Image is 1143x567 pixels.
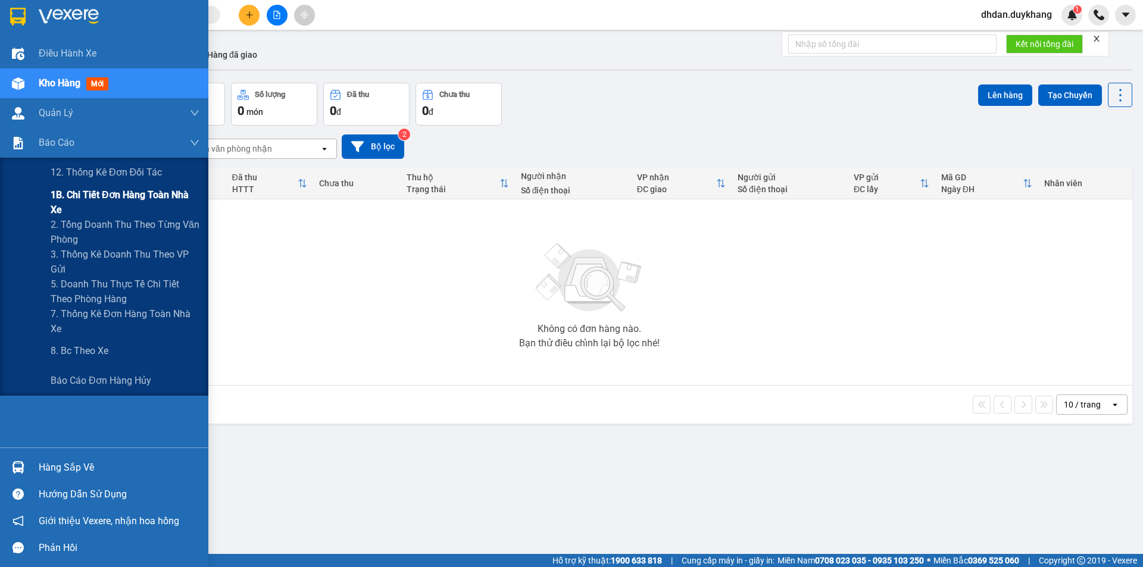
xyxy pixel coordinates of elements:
[39,459,199,477] div: Hàng sắp về
[39,135,74,150] span: Báo cáo
[13,488,24,500] span: question-circle
[439,90,470,99] div: Chưa thu
[552,554,662,567] span: Hỗ trợ kỹ thuật:
[407,184,499,194] div: Trạng thái
[336,107,341,117] span: đ
[538,324,641,334] div: Không có đơn hàng nào.
[330,104,336,118] span: 0
[226,168,314,199] th: Toggle SortBy
[1115,5,1136,26] button: caret-down
[854,184,920,194] div: ĐC lấy
[245,11,254,19] span: plus
[941,184,1023,194] div: Ngày ĐH
[190,143,272,155] div: Chọn văn phòng nhận
[342,134,404,159] button: Bộ lọc
[416,83,502,126] button: Chưa thu0đ
[255,90,285,99] div: Số lượng
[320,144,329,154] svg: open
[13,515,24,527] span: notification
[51,306,199,336] span: 7. Thống kê đơn hàng toàn nhà xe
[521,171,625,181] div: Người nhận
[682,554,775,567] span: Cung cấp máy in - giấy in:
[429,107,433,117] span: đ
[39,77,80,89] span: Kho hàng
[39,485,199,503] div: Hướng dẫn sử dụng
[1064,399,1101,411] div: 10 / trang
[232,184,298,194] div: HTTT
[319,178,395,188] div: Chưa thu
[927,558,930,563] span: ⚪️
[51,165,162,180] span: 12. Thống kê đơn đối tác
[231,83,317,126] button: Số lượng0món
[848,168,935,199] th: Toggle SortBy
[190,138,199,148] span: down
[521,186,625,195] div: Số điện thoại
[968,556,1019,565] strong: 0369 525 060
[12,107,24,120] img: warehouse-icon
[294,5,315,26] button: aim
[1120,10,1131,20] span: caret-down
[51,217,199,247] span: 2. Tổng doanh thu theo từng văn phòng
[13,542,24,553] span: message
[941,173,1023,182] div: Mã GD
[232,173,298,182] div: Đã thu
[39,46,96,61] span: Điều hành xe
[239,5,260,26] button: plus
[12,77,24,90] img: warehouse-icon
[267,5,288,26] button: file-add
[1077,556,1085,565] span: copyright
[39,513,179,528] span: Giới thiệu Vexere, nhận hoa hồng
[407,173,499,182] div: Thu hộ
[190,108,199,118] span: down
[637,184,716,194] div: ĐC giao
[978,84,1032,106] button: Lên hàng
[972,7,1061,22] span: dhdan.duykhang
[273,11,281,19] span: file-add
[738,184,842,194] div: Số điện thoại
[39,539,199,557] div: Phản hồi
[854,173,920,182] div: VP gửi
[815,556,924,565] strong: 0708 023 035 - 0935 103 250
[39,105,73,120] span: Quản Lý
[10,8,26,26] img: logo-vxr
[51,277,199,306] span: 5. Doanh thu thực tế chi tiết theo phòng hàng
[1016,37,1073,51] span: Kết nối tổng đài
[637,173,716,182] div: VP nhận
[530,236,649,319] img: svg+xml;base64,PHN2ZyBjbGFzcz0ibGlzdC1wbHVnX19zdmciIHhtbG5zPSJodHRwOi8vd3d3LnczLm9yZy8yMDAwL3N2Zy...
[1092,35,1101,43] span: close
[1038,84,1102,106] button: Tạo Chuyến
[1110,400,1120,409] svg: open
[51,247,199,277] span: 3. Thống kê doanh Thu theo VP Gửi
[12,137,24,149] img: solution-icon
[51,187,199,217] span: 1B. Chi tiết đơn hàng toàn nhà xe
[238,104,244,118] span: 0
[933,554,1019,567] span: Miền Bắc
[671,554,673,567] span: |
[1028,554,1030,567] span: |
[12,48,24,60] img: warehouse-icon
[300,11,308,19] span: aim
[422,104,429,118] span: 0
[86,77,108,90] span: mới
[611,556,662,565] strong: 1900 633 818
[1044,178,1126,188] div: Nhân viên
[519,339,660,348] div: Bạn thử điều chỉnh lại bộ lọc nhé!
[631,168,732,199] th: Toggle SortBy
[398,129,410,140] sup: 2
[51,343,108,358] span: 8. Bc theo xe
[12,461,24,474] img: warehouse-icon
[401,168,515,199] th: Toggle SortBy
[1075,5,1079,14] span: 1
[1094,10,1104,20] img: phone-icon
[738,173,842,182] div: Người gửi
[1073,5,1082,14] sup: 1
[198,40,267,69] button: Hàng đã giao
[788,35,997,54] input: Nhập số tổng đài
[347,90,369,99] div: Đã thu
[1067,10,1078,20] img: icon-new-feature
[777,554,924,567] span: Miền Nam
[323,83,410,126] button: Đã thu0đ
[1006,35,1083,54] button: Kết nối tổng đài
[935,168,1038,199] th: Toggle SortBy
[51,373,151,388] span: Báo cáo đơn hàng hủy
